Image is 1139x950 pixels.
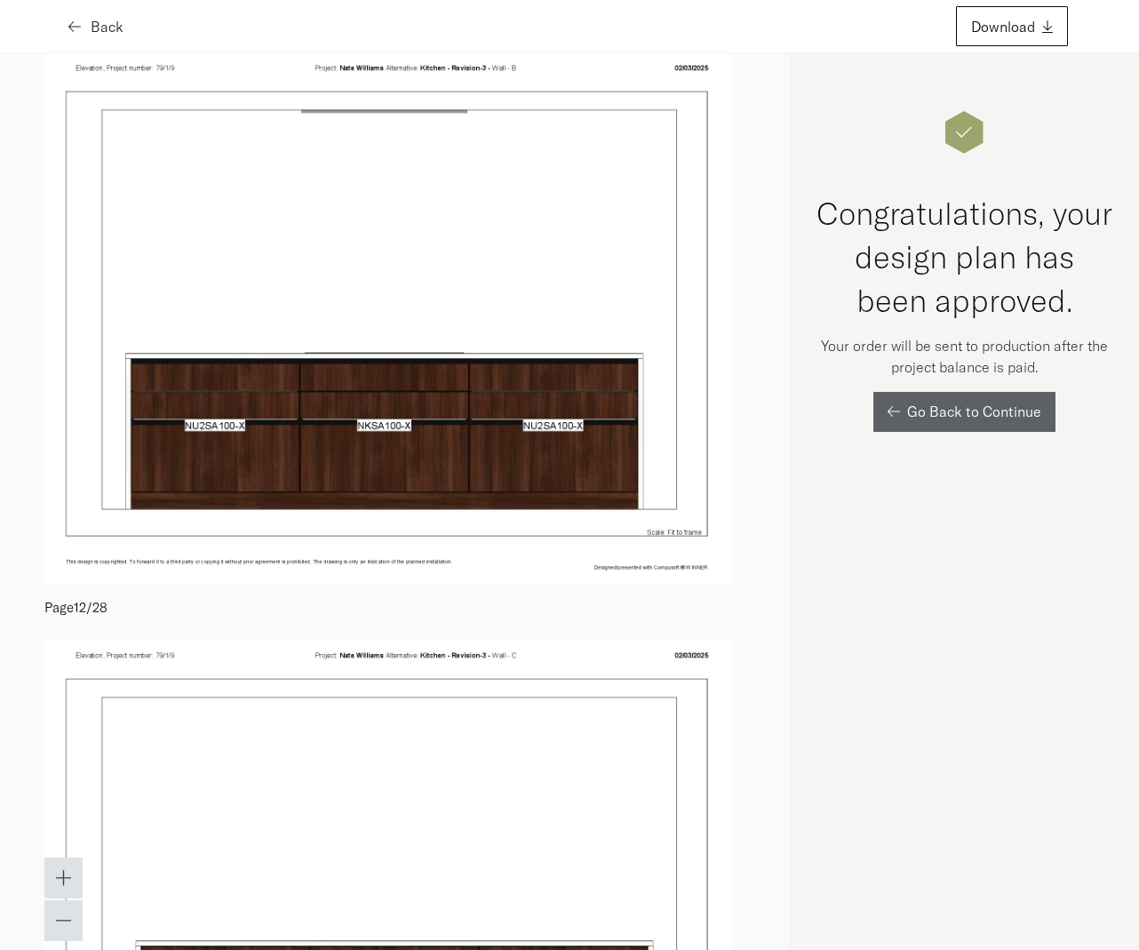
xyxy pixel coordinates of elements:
[91,20,123,34] span: Back
[44,52,732,583] img: user-files%2Fuser%7Cckv1i2w1r5197521g9n2q2i3yjb%2Fprojects%2Fclwzlz8yp002q9y0s2vy3u72y%2FNate%20W...
[44,583,745,626] p: Page 12 / 28
[71,6,123,46] button: Back
[907,404,1041,419] span: Go Back to Continue
[956,6,1068,46] button: Download
[873,392,1055,432] button: Go Back to Continue
[971,20,1035,34] span: Download
[816,335,1112,378] p: Your order will be sent to production after the project balance is paid.
[816,192,1112,323] h2: Congratulations, your design plan has been approved.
